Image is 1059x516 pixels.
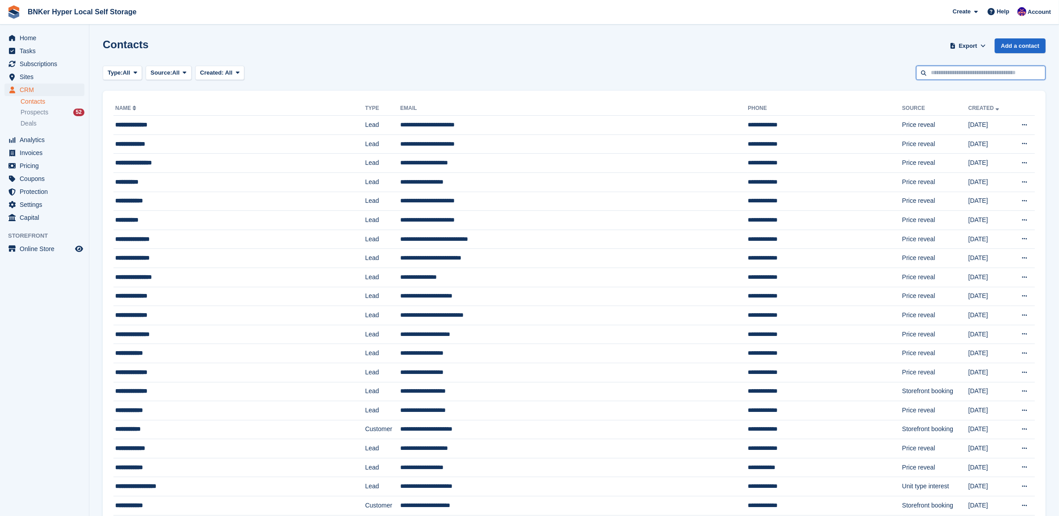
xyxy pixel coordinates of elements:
td: Lead [365,306,401,325]
img: David Fricker [1017,7,1026,16]
a: menu [4,211,84,224]
td: Lead [365,154,401,173]
a: menu [4,172,84,185]
td: Storefront booking [902,420,968,439]
a: menu [4,71,84,83]
td: Lead [365,401,401,420]
img: stora-icon-8386f47178a22dfd0bd8f6a31ec36ba5ce8667c1dd55bd0f319d3a0aa187defe.svg [7,5,21,19]
td: Price reveal [902,287,968,306]
span: Protection [20,185,73,198]
span: Help [997,7,1009,16]
span: Prospects [21,108,48,117]
span: Coupons [20,172,73,185]
td: [DATE] [968,344,1011,363]
td: Lead [365,249,401,268]
a: menu [4,185,84,198]
td: [DATE] [968,116,1011,135]
a: Preview store [74,243,84,254]
td: [DATE] [968,154,1011,173]
td: Price reveal [902,211,968,230]
td: Lead [365,172,401,192]
a: menu [4,84,84,96]
td: Price reveal [902,154,968,173]
span: Storefront [8,231,89,240]
div: 52 [73,109,84,116]
span: Capital [20,211,73,224]
a: menu [4,243,84,255]
td: Price reveal [902,249,968,268]
a: Contacts [21,97,84,106]
td: Lead [365,134,401,154]
td: [DATE] [968,249,1011,268]
td: Storefront booking [902,496,968,516]
span: Subscriptions [20,58,73,70]
td: Lead [365,439,401,458]
span: Create [953,7,971,16]
td: Price reveal [902,268,968,287]
button: Export [948,38,988,53]
td: Lead [365,230,401,249]
td: Price reveal [902,401,968,420]
td: [DATE] [968,401,1011,420]
td: Lead [365,287,401,306]
td: Price reveal [902,134,968,154]
span: Source: [151,68,172,77]
td: Price reveal [902,439,968,458]
td: [DATE] [968,477,1011,496]
a: Add a contact [995,38,1046,53]
span: CRM [20,84,73,96]
a: BNKer Hyper Local Self Storage [24,4,140,19]
a: menu [4,45,84,57]
button: Created: All [195,66,244,80]
td: Customer [365,496,401,516]
span: All [225,69,233,76]
span: Analytics [20,134,73,146]
th: Phone [748,101,902,116]
span: Tasks [20,45,73,57]
td: [DATE] [968,439,1011,458]
button: Source: All [146,66,192,80]
span: Pricing [20,159,73,172]
a: Prospects 52 [21,108,84,117]
a: Deals [21,119,84,128]
span: Type: [108,68,123,77]
th: Type [365,101,401,116]
td: Price reveal [902,344,968,363]
td: Price reveal [902,116,968,135]
td: [DATE] [968,458,1011,477]
td: Lead [365,192,401,211]
button: Type: All [103,66,142,80]
td: Storefront booking [902,382,968,401]
td: Price reveal [902,172,968,192]
td: [DATE] [968,268,1011,287]
h1: Contacts [103,38,149,50]
td: [DATE] [968,211,1011,230]
td: Price reveal [902,363,968,382]
td: Lead [365,268,401,287]
a: menu [4,147,84,159]
a: Name [115,105,138,111]
td: Price reveal [902,325,968,344]
th: Source [902,101,968,116]
span: Deals [21,119,37,128]
th: Email [400,101,748,116]
a: menu [4,159,84,172]
td: Lead [365,382,401,401]
td: [DATE] [968,325,1011,344]
span: Settings [20,198,73,211]
span: Sites [20,71,73,83]
td: Price reveal [902,306,968,325]
td: [DATE] [968,230,1011,249]
td: [DATE] [968,287,1011,306]
td: Lead [365,363,401,382]
td: Lead [365,211,401,230]
span: All [172,68,180,77]
td: Lead [365,344,401,363]
span: Online Store [20,243,73,255]
td: [DATE] [968,363,1011,382]
td: Lead [365,116,401,135]
span: All [123,68,130,77]
td: Lead [365,458,401,477]
td: Lead [365,325,401,344]
a: menu [4,198,84,211]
